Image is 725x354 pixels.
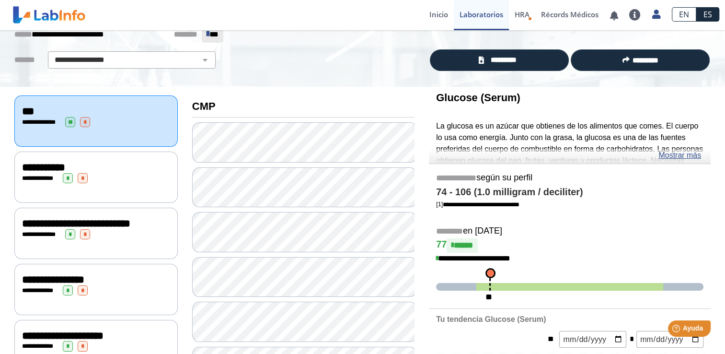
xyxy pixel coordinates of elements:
[672,7,696,22] a: EN
[436,226,703,237] h5: en [DATE]
[436,201,519,208] a: [1]
[636,331,703,348] input: mm/dd/yyyy
[436,187,703,198] h4: 74 - 106 (1.0 milligram / deciliter)
[515,10,529,19] span: HRA
[192,100,216,112] b: CMP
[658,150,701,161] a: Mostrar más
[436,173,703,184] h5: según su perfil
[436,92,520,104] b: Glucose (Serum)
[696,7,719,22] a: ES
[559,331,626,348] input: mm/dd/yyyy
[436,120,703,201] p: La glucosa es un azúcar que obtienes de los alimentos que comes. El cuerpo lo usa como energía. J...
[640,317,714,343] iframe: Help widget launcher
[436,315,546,323] b: Tu tendencia Glucose (Serum)
[436,238,703,253] h4: 77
